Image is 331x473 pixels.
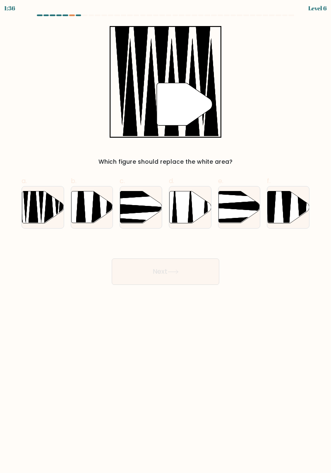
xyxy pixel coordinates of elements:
div: Which figure should replace the white area? [26,158,305,166]
span: d. [169,176,174,186]
span: a. [22,176,27,186]
span: b. [71,176,77,186]
button: Next [112,258,219,285]
span: f. [267,176,271,186]
div: 1:36 [4,4,15,12]
g: " [157,83,212,126]
span: e. [218,176,223,186]
span: c. [120,176,125,186]
div: Level 6 [308,4,327,12]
